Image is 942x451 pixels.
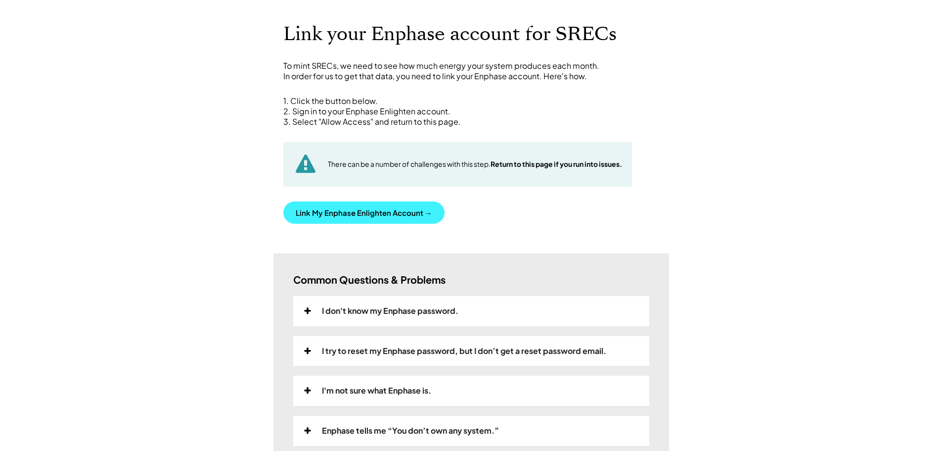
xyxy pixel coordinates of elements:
div: Enphase tells me “You don’t own any system.” [322,426,499,436]
div: There can be a number of challenges with this step. [328,159,622,169]
h3: Common Questions & Problems [293,273,446,286]
button: Link My Enphase Enlighten Account → [283,201,445,224]
h1: Link your Enphase account for SRECs [283,23,659,46]
strong: Return to this page if you run into issues. [491,159,622,168]
div: I'm not sure what Enphase is. [322,386,431,396]
div: 1. Click the button below. 2. Sign in to your Enphase Enlighten account. 3. Select "Allow Access"... [283,96,659,127]
div: I try to reset my Enphase password, but I don’t get a reset password email. [322,346,606,356]
div: I don't know my Enphase password. [322,306,458,316]
div: To mint SRECs, we need to see how much energy your system produces each month. In order for us to... [283,61,659,82]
